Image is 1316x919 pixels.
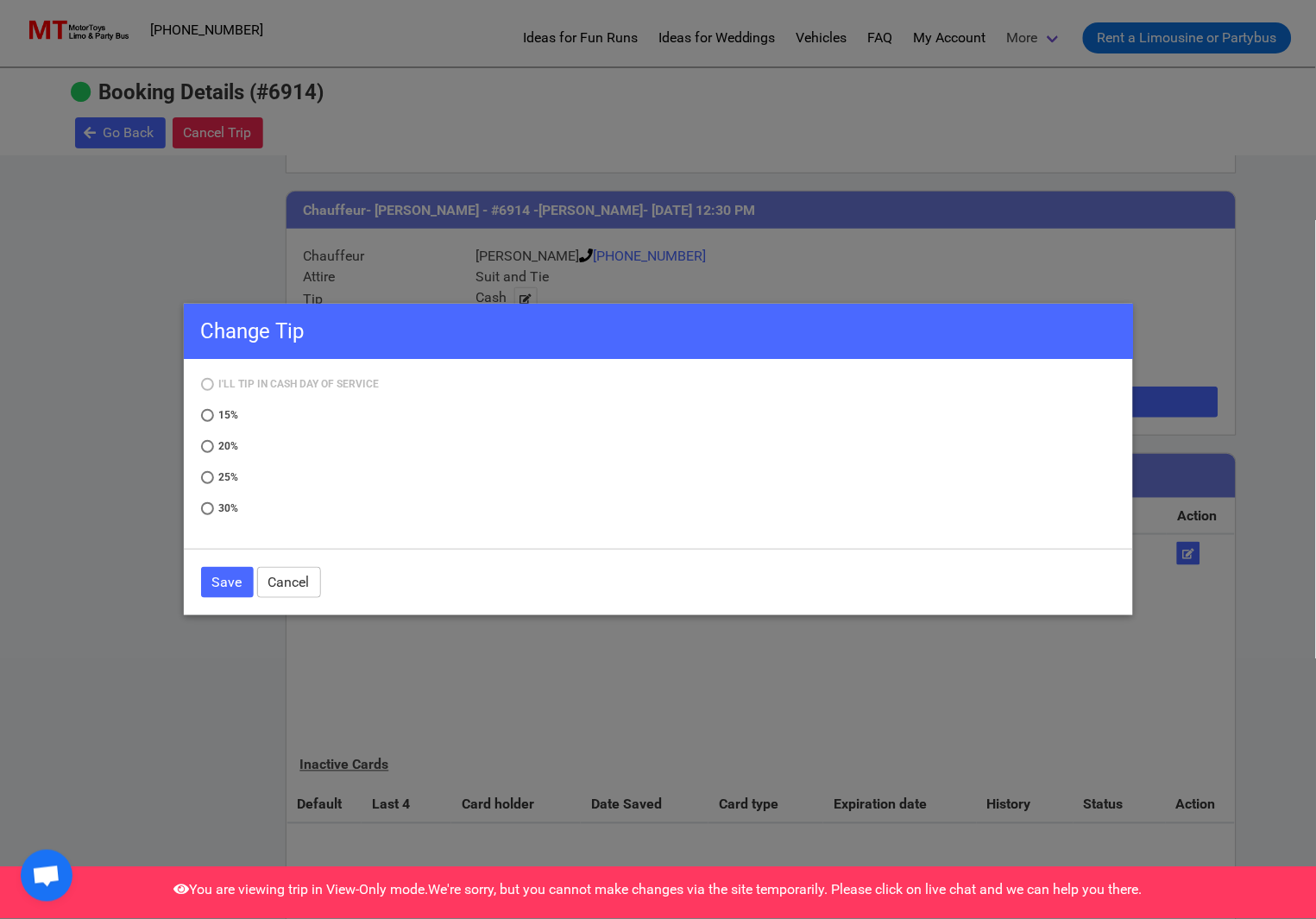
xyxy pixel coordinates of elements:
button: Save [201,567,254,598]
button: Cancel [257,567,321,598]
span: 30% [214,502,239,515]
span: 20% [214,440,239,453]
span: We're sorry, but you cannot make changes via the site temporarily. Please click on live chat and ... [429,882,1143,898]
div: Open chat [21,850,72,902]
span: I'll tip in cash day of service [214,378,380,391]
span: Change Tip [201,319,305,343]
span: 25% [214,471,239,484]
span: 15% [214,409,239,422]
